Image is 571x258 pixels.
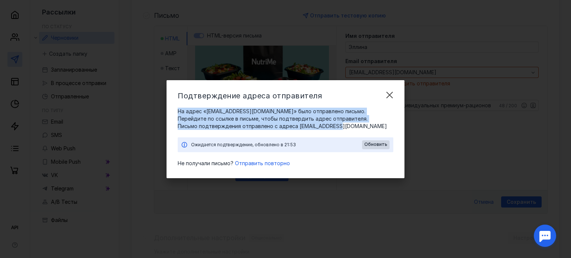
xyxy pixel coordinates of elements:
[364,142,387,147] span: Обновить
[235,160,290,167] button: Отправить повторно
[178,160,233,167] span: Не получали письмо?
[178,91,322,100] span: Подтверждение адреса отправителя
[362,140,390,149] button: Обновить
[178,108,393,123] span: На адрес «[EMAIL_ADDRESS][DOMAIN_NAME]» было отправлено письмо. Перейдите по ссылке в письме, что...
[191,141,362,148] div: Ожидается подтверждение, обновлено в 21:53
[178,123,393,130] span: Письмо подтверждения отправлено c адреса [EMAIL_ADDRESS][DOMAIN_NAME]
